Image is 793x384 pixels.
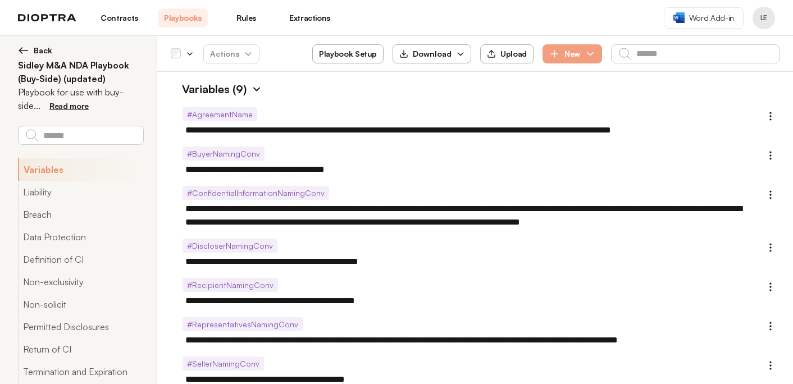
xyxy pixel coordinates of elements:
button: Return of CI [18,338,143,360]
button: Back [18,45,143,56]
a: Extractions [285,8,335,28]
button: Definition of CI [18,248,143,271]
img: logo [18,14,76,22]
img: left arrow [18,45,29,56]
button: Liability [18,181,143,203]
button: Permitted Disclosures [18,316,143,338]
span: ... [34,100,40,111]
button: Termination and Expiration [18,360,143,383]
span: # ConfidentialInformationNamingConv [183,186,329,200]
img: Expand [251,84,262,95]
a: Word Add-in [664,7,744,29]
span: # BuyerNamingConv [183,147,265,161]
button: New [543,44,602,63]
span: Word Add-in [689,12,734,24]
button: Non-exclusivity [18,271,143,293]
span: # RepresentativesNamingConv [183,317,303,331]
button: Profile menu [753,7,775,29]
span: # SellerNamingConv [183,356,264,371]
button: Actions [203,44,259,63]
p: Playbook for use with buy-side [18,85,143,112]
span: # RecipientNamingConv [183,278,278,292]
img: word [673,12,685,23]
button: Non-solicit [18,293,143,316]
a: Rules [221,8,271,28]
span: # DiscloserNamingConv [183,239,277,253]
h1: Variables (9) [171,81,247,98]
span: Actions [201,44,262,64]
span: Back [34,45,52,56]
button: Breach [18,203,143,226]
button: Variables [18,158,143,181]
span: Read more [49,101,89,111]
a: Contracts [94,8,144,28]
button: Upload [480,44,534,63]
span: # AgreementName [183,107,257,121]
button: Playbook Setup [312,44,384,63]
button: Data Protection [18,226,143,248]
button: Download [393,44,471,63]
div: Upload [487,49,527,59]
h2: Sidley M&A NDA Playbook (Buy-Side) (updated) [18,58,143,85]
div: Download [399,48,452,60]
a: Playbooks [158,8,208,28]
div: Select all [171,49,181,59]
